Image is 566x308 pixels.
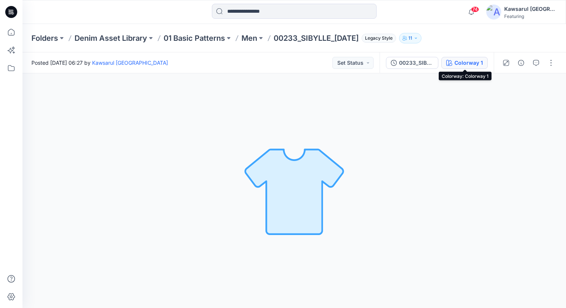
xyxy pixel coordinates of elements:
[408,34,412,42] p: 11
[504,13,557,19] div: Featuring
[241,33,257,43] a: Men
[471,6,479,12] span: 74
[31,33,58,43] a: Folders
[515,57,527,69] button: Details
[386,57,438,69] button: 00233_SIBYLLE_[DATE]
[441,57,488,69] button: Colorway 1
[164,33,225,43] a: 01 Basic Patterns
[454,59,483,67] div: Colorway 1
[504,4,557,13] div: Kawsarul [GEOGRAPHIC_DATA]
[242,138,347,243] img: No Outline
[31,59,168,67] span: Posted [DATE] 06:27 by
[274,33,359,43] p: 00233_SIBYLLE_[DATE]
[399,33,422,43] button: 11
[359,33,396,43] button: Legacy Style
[92,60,168,66] a: Kawsarul [GEOGRAPHIC_DATA]
[362,34,396,43] span: Legacy Style
[74,33,147,43] a: Denim Asset Library
[399,59,433,67] div: 00233_SIBYLLE_[DATE]
[486,4,501,19] img: avatar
